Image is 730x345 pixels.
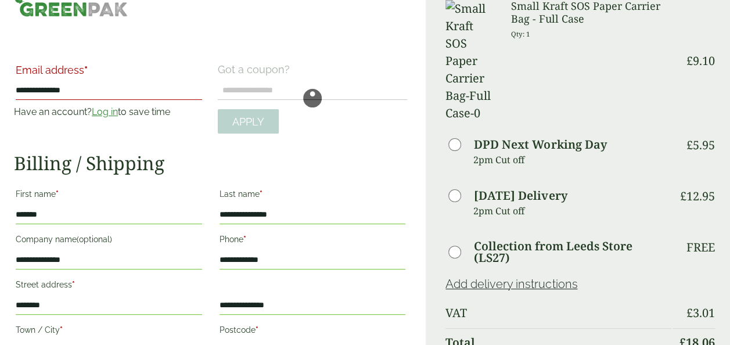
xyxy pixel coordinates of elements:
[686,240,715,254] p: Free
[510,30,530,38] small: Qty: 1
[474,190,567,202] label: [DATE] Delivery
[445,299,671,327] th: VAT
[680,188,686,204] span: £
[16,186,202,206] label: First name
[14,152,407,174] h2: Billing / Shipping
[680,188,715,204] bdi: 12.95
[92,106,118,117] a: Log in
[56,189,59,199] abbr: required
[686,137,693,153] span: £
[445,277,577,291] a: Add delivery instructions
[686,137,715,153] bdi: 5.95
[16,65,202,81] label: Email address
[16,276,202,296] label: Street address
[243,235,246,244] abbr: required
[473,151,671,168] p: 2pm Cut off
[60,325,63,335] abbr: required
[220,231,406,251] label: Phone
[686,53,715,69] bdi: 9.10
[260,189,262,199] abbr: required
[220,322,406,342] label: Postcode
[16,231,202,251] label: Company name
[220,186,406,206] label: Last name
[16,322,202,342] label: Town / City
[686,305,715,321] bdi: 3.01
[686,305,693,321] span: £
[14,105,204,119] p: Have an account? to save time
[77,235,112,244] span: (optional)
[474,139,606,150] label: DPD Next Working Day
[256,325,258,335] abbr: required
[686,53,693,69] span: £
[72,280,75,289] abbr: required
[84,64,88,76] abbr: required
[473,202,671,220] p: 2pm Cut off
[474,240,671,264] label: Collection from Leeds Store (LS27)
